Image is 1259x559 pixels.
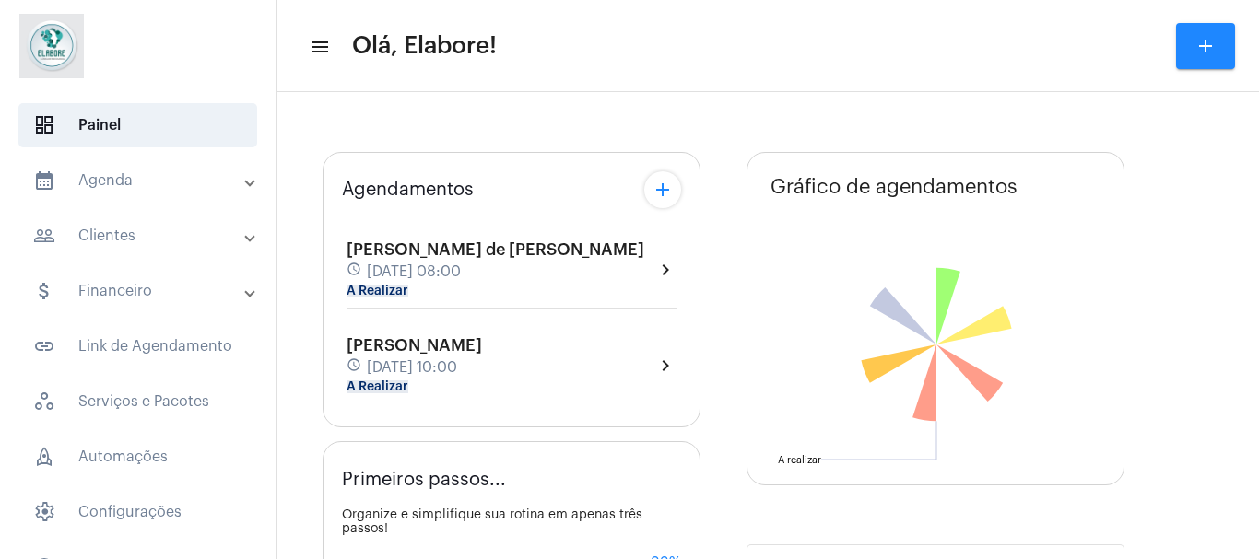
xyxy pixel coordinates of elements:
mat-icon: chevron_right [654,355,677,377]
span: [DATE] 10:00 [367,359,457,376]
mat-panel-title: Clientes [33,225,246,247]
span: sidenav icon [33,446,55,468]
text: A realizar [778,455,821,465]
span: [PERSON_NAME] de [PERSON_NAME] [347,241,644,258]
span: Gráfico de agendamentos [771,176,1018,198]
span: Configurações [18,490,257,534]
span: [PERSON_NAME] [347,337,482,354]
mat-expansion-panel-header: sidenav iconClientes [11,214,276,258]
span: [DATE] 08:00 [367,263,461,280]
mat-icon: sidenav icon [33,280,55,302]
mat-icon: chevron_right [654,259,677,281]
span: Organize e simplifique sua rotina em apenas três passos! [342,508,642,535]
span: Primeiros passos... [342,470,506,490]
span: Automações [18,435,257,479]
span: Link de Agendamento [18,324,257,368]
img: 4c6856f8-84c7-1050-da6c-cc5081a5dbaf.jpg [15,9,88,83]
span: sidenav icon [33,501,55,523]
mat-icon: sidenav icon [33,225,55,247]
mat-icon: sidenav icon [33,335,55,357]
mat-chip: A Realizar [347,285,408,297]
mat-icon: add [1194,35,1217,57]
mat-panel-title: Agenda [33,169,246,192]
span: Painel [18,103,257,147]
mat-icon: schedule [347,262,363,282]
span: Olá, Elabore! [352,31,497,61]
mat-icon: sidenav icon [310,36,328,58]
mat-expansion-panel-header: sidenav iconAgenda [11,158,276,203]
mat-panel-title: Financeiro [33,280,246,302]
mat-chip: A Realizar [347,380,408,393]
span: Agendamentos [342,180,474,200]
mat-icon: add [652,179,674,201]
mat-icon: sidenav icon [33,169,55,192]
mat-icon: schedule [347,357,363,378]
span: Serviços e Pacotes [18,379,257,424]
mat-expansion-panel-header: sidenav iconFinanceiro [11,269,276,313]
span: sidenav icon [33,390,55,413]
span: sidenav icon [33,114,55,136]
